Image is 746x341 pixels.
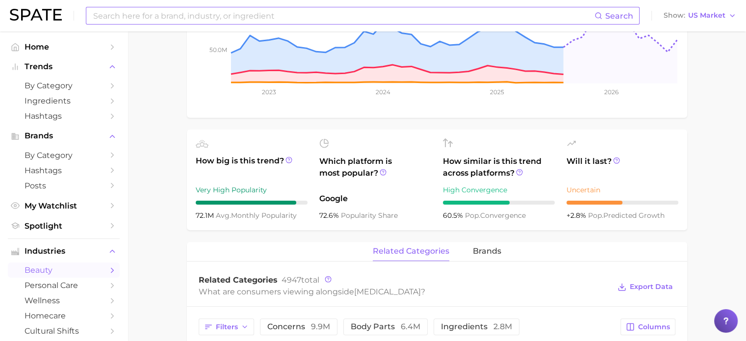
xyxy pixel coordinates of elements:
a: Spotlight [8,218,120,234]
span: cultural shifts [25,326,103,336]
button: ShowUS Market [661,9,739,22]
input: Search here for a brand, industry, or ingredient [92,7,594,24]
a: Posts [8,178,120,193]
span: [MEDICAL_DATA] [354,287,421,296]
a: wellness [8,293,120,308]
a: Ingredients [8,93,120,108]
span: Industries [25,247,103,256]
span: 60.5% [443,211,465,220]
span: Ingredients [25,96,103,105]
div: High Convergence [443,184,555,196]
span: homecare [25,311,103,320]
a: Hashtags [8,163,120,178]
a: cultural shifts [8,323,120,339]
span: 6.4m [401,322,420,331]
span: Columns [638,323,670,331]
span: personal care [25,281,103,290]
a: beauty [8,262,120,278]
span: brands [473,247,501,256]
div: What are consumers viewing alongside ? [199,285,611,298]
button: Filters [199,318,254,335]
span: predicted growth [588,211,665,220]
span: concerns [267,323,330,331]
span: by Category [25,151,103,160]
button: Export Data [615,280,675,294]
a: by Category [8,78,120,93]
button: Trends [8,59,120,74]
span: related categories [373,247,449,256]
span: wellness [25,296,103,305]
span: My Watchlist [25,201,103,210]
span: US Market [688,13,725,18]
span: ingredients [441,323,512,331]
span: total [282,275,319,285]
span: 2.8m [493,322,512,331]
span: Hashtags [25,166,103,175]
span: 72.6% [319,211,341,220]
abbr: popularity index [465,211,480,220]
span: monthly popularity [216,211,297,220]
tspan: 2024 [375,88,390,96]
div: Uncertain [566,184,678,196]
span: +2.8% [566,211,588,220]
span: Trends [25,62,103,71]
span: 4947 [282,275,301,285]
a: personal care [8,278,120,293]
span: Spotlight [25,221,103,231]
button: Columns [620,318,675,335]
span: Which platform is most popular? [319,156,431,188]
abbr: average [216,211,231,220]
a: Home [8,39,120,54]
span: Posts [25,181,103,190]
img: SPATE [10,9,62,21]
tspan: 2026 [604,88,618,96]
div: 9 / 10 [196,201,308,205]
span: Show [664,13,685,18]
button: Brands [8,129,120,143]
tspan: 2023 [262,88,276,96]
span: Search [605,11,633,21]
span: popularity share [341,211,398,220]
span: body parts [351,323,420,331]
a: homecare [8,308,120,323]
span: Brands [25,131,103,140]
span: How big is this trend? [196,155,308,179]
span: Export Data [630,283,673,291]
span: Home [25,42,103,52]
a: Hashtags [8,108,120,124]
span: Related Categories [199,275,278,285]
span: by Category [25,81,103,90]
button: Industries [8,244,120,259]
span: Will it last? [566,156,678,179]
div: Very High Popularity [196,184,308,196]
span: beauty [25,265,103,275]
span: Filters [216,323,238,331]
span: 9.9m [311,322,330,331]
span: convergence [465,211,526,220]
span: How similar is this trend across platforms? [443,156,555,179]
div: 6 / 10 [443,201,555,205]
a: by Category [8,148,120,163]
abbr: popularity index [588,211,603,220]
span: 72.1m [196,211,216,220]
span: Hashtags [25,111,103,121]
div: 5 / 10 [566,201,678,205]
a: My Watchlist [8,198,120,213]
tspan: 2025 [490,88,504,96]
span: Google [319,193,431,205]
